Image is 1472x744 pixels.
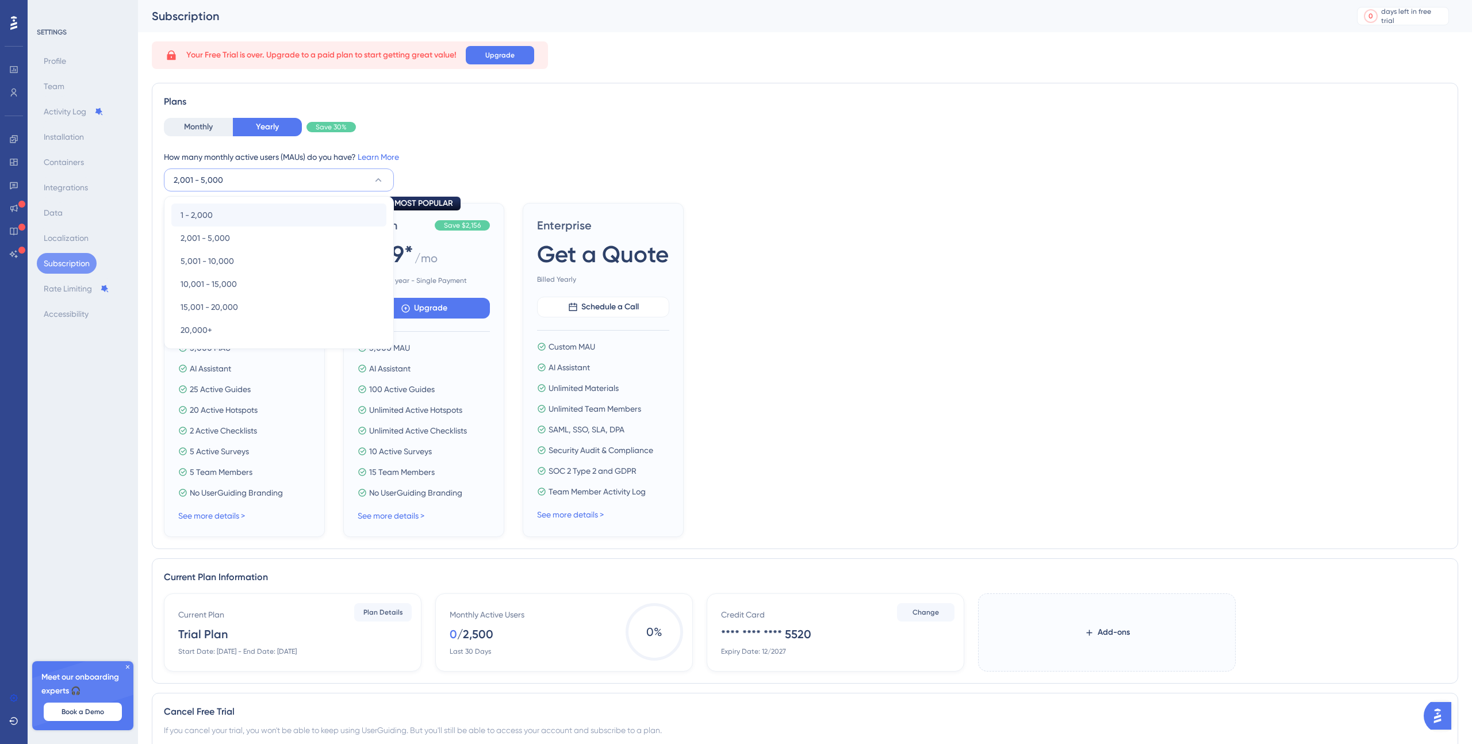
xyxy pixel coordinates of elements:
span: Unlimited Materials [549,381,619,395]
button: 1 - 2,000 [171,204,386,227]
span: Save 30% [316,122,347,132]
a: Learn More [358,152,399,162]
div: Plans [164,95,1446,109]
button: Accessibility [37,304,95,324]
div: Current Plan [178,608,224,622]
span: 20 Active Hotspots [190,403,258,417]
div: Last 30 Days [450,647,491,656]
div: Monthly Active Users [450,608,524,622]
span: Enterprise [537,217,669,233]
button: Subscription [37,253,97,274]
span: SOC 2 Type 2 and GDPR [549,464,637,478]
button: Localization [37,228,95,248]
span: Growth [358,217,430,233]
button: 20,000+ [171,319,386,342]
div: Cancel Free Trial [164,705,1446,719]
button: 10,001 - 15,000 [171,273,386,296]
button: 2,001 - 5,000 [164,168,394,191]
span: Add-ons [1098,626,1130,639]
span: 20,000+ [181,323,212,337]
span: Book a Demo [62,707,104,716]
a: See more details > [358,511,424,520]
button: Activity Log [37,101,110,122]
div: SETTINGS [37,28,130,37]
span: Billed Yearly [537,275,669,284]
div: 0 [1368,11,1373,21]
button: Book a Demo [44,703,122,721]
span: SAML, SSO, SLA, DPA [549,423,624,436]
button: Upgrade [358,298,490,319]
span: Unlimited Active Hotspots [369,403,462,417]
div: Current Plan Information [164,570,1446,584]
button: Monthly [164,118,233,136]
iframe: UserGuiding AI Assistant Launcher [1424,699,1458,733]
span: AI Assistant [549,361,590,374]
span: Unlimited Active Checklists [369,424,467,438]
button: Rate Limiting [37,278,116,299]
span: Change [913,608,939,617]
a: See more details > [178,511,245,520]
span: 5 Team Members [190,465,252,479]
span: Save $2,156 [444,221,481,230]
span: Schedule a Call [581,300,639,314]
span: Upgrade [414,301,447,315]
span: 5 Active Surveys [190,444,249,458]
span: 10 Active Surveys [369,444,432,458]
div: Trial Plan [178,626,228,642]
div: days left in free trial [1381,7,1445,25]
span: Meet our onboarding experts 🎧 [41,670,124,698]
span: AI Assistant [190,362,231,375]
button: 5,001 - 10,000 [171,250,386,273]
span: Custom MAU [549,340,595,354]
a: See more details > [537,510,604,519]
div: Credit Card [721,608,765,622]
span: One year - Single Payment [358,276,490,285]
div: Start Date: [DATE] - End Date: [DATE] [178,647,297,656]
div: How many monthly active users (MAUs) do you have? [164,150,1446,164]
button: Schedule a Call [537,297,669,317]
button: Change [897,603,954,622]
button: Containers [37,152,91,172]
div: / 2,500 [457,626,493,642]
span: Get a Quote [537,238,669,270]
span: 25 Active Guides [190,382,251,396]
span: 100 Active Guides [369,382,435,396]
div: If you cancel your trial, you won't be able to keep using UserGuiding. But you'll still be able t... [164,723,1446,737]
button: Plan Details [354,603,412,622]
span: 2 Active Checklists [190,424,257,438]
span: Team Member Activity Log [549,485,646,498]
span: 1 - 2,000 [181,208,213,222]
span: AI Assistant [369,362,411,375]
div: Expiry Date: 12/2027 [721,647,786,656]
button: Add-ons [1066,622,1148,643]
span: 10,001 - 15,000 [181,277,237,291]
span: 5,001 - 10,000 [181,254,234,268]
button: 15,001 - 20,000 [171,296,386,319]
button: Installation [37,126,91,147]
span: Upgrade [485,51,515,60]
button: Team [37,76,71,97]
button: Data [37,202,70,223]
span: No UserGuiding Branding [369,486,462,500]
span: No UserGuiding Branding [190,486,283,500]
button: Upgrade [466,46,534,64]
span: / mo [415,250,438,271]
span: 2,001 - 5,000 [181,231,230,245]
span: 15,001 - 20,000 [181,300,238,314]
button: Integrations [37,177,95,198]
span: Your Free Trial is over. Upgrade to a paid plan to start getting great value! [186,48,457,62]
span: 15 Team Members [369,465,435,479]
span: Plan Details [363,608,403,617]
div: MOST POPULAR [387,197,461,210]
span: Unlimited Team Members [549,402,641,416]
span: Security Audit & Compliance [549,443,653,457]
div: Subscription [152,8,1328,24]
button: 2,001 - 5,000 [171,227,386,250]
button: Profile [37,51,73,71]
button: Yearly [233,118,302,136]
span: 2,001 - 5,000 [174,173,223,187]
div: 0 [450,626,457,642]
span: 0 % [626,603,683,661]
